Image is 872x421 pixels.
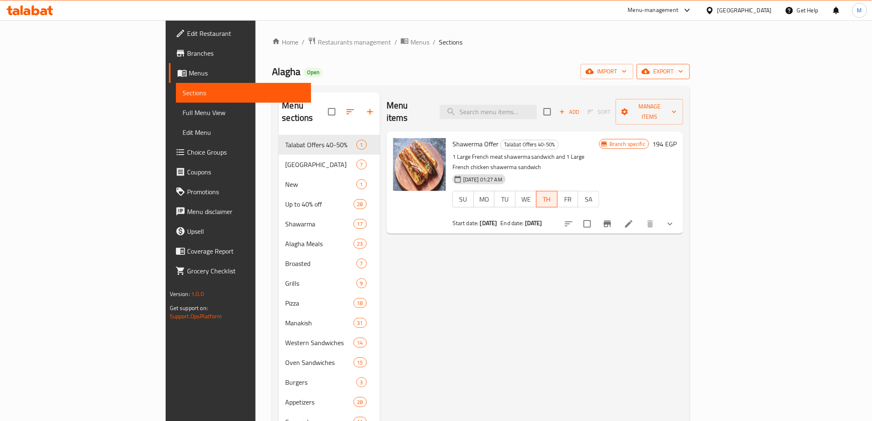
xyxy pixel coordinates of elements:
[318,37,391,47] span: Restaurants management
[357,280,366,287] span: 9
[187,147,305,157] span: Choice Groups
[460,176,506,183] span: [DATE] 01:27 AM
[285,140,356,150] span: Talabat Offers 40-50%
[660,214,680,234] button: show more
[387,99,430,124] h2: Menu items
[394,37,397,47] li: /
[433,37,436,47] li: /
[356,160,367,169] div: items
[556,106,582,118] button: Add
[500,140,559,150] div: Talabat Offers 40-50%
[652,138,677,150] h6: 194 EGP
[285,160,356,169] span: [GEOGRAPHIC_DATA]
[581,64,633,79] button: import
[169,63,311,83] a: Menus
[558,107,580,117] span: Add
[354,240,366,248] span: 23
[637,64,690,79] button: export
[279,135,380,155] div: Talabat Offers 40-50%1
[169,142,311,162] a: Choice Groups
[285,318,353,328] span: Manakish
[279,333,380,353] div: Western Sandwiches14
[360,102,380,122] button: Add section
[357,260,366,268] span: 7
[285,298,353,308] div: Pizza
[494,191,516,207] button: TU
[279,155,380,174] div: [GEOGRAPHIC_DATA]7
[169,24,311,43] a: Edit Restaurant
[357,141,366,149] span: 1
[354,339,366,347] span: 14
[480,218,497,228] b: [DATE]
[285,397,353,407] div: Appetizers
[285,278,356,288] div: Grills
[279,372,380,392] div: Burgers3
[187,246,305,256] span: Coverage Report
[285,179,356,189] div: New
[183,88,305,98] span: Sections
[356,377,367,387] div: items
[540,193,554,205] span: TH
[439,37,462,47] span: Sections
[354,298,367,308] div: items
[285,160,356,169] div: New Alagha
[169,241,311,261] a: Coverage Report
[279,254,380,273] div: Broasted7
[170,289,190,299] span: Version:
[356,259,367,268] div: items
[304,68,323,78] div: Open
[176,103,311,122] a: Full Menu View
[169,261,311,281] a: Grocery Checklist
[557,191,579,207] button: FR
[354,397,367,407] div: items
[857,6,862,15] span: M
[170,311,222,322] a: Support.OpsPlatform
[628,5,679,15] div: Menu-management
[176,83,311,103] a: Sections
[169,182,311,202] a: Promotions
[401,37,429,47] a: Menus
[187,266,305,276] span: Grocery Checklist
[356,179,367,189] div: items
[279,174,380,194] div: New1
[606,140,649,148] span: Branch specific
[354,338,367,348] div: items
[581,193,596,205] span: SA
[474,191,495,207] button: MO
[279,392,380,412] div: Appetizers28
[354,357,367,367] div: items
[578,191,599,207] button: SA
[183,108,305,118] span: Full Menu View
[354,359,366,367] span: 15
[285,239,353,249] div: Alagha Meals
[285,377,356,387] span: Burgers
[323,103,340,120] span: Select all sections
[285,357,353,367] span: Oven Sandwiches
[187,226,305,236] span: Upsell
[187,207,305,216] span: Menu disclaimer
[452,218,479,228] span: Start date:
[308,37,391,47] a: Restaurants management
[176,122,311,142] a: Edit Menu
[561,193,575,205] span: FR
[354,220,366,228] span: 17
[622,101,677,122] span: Manage items
[357,379,366,386] span: 3
[536,191,558,207] button: TH
[187,48,305,58] span: Branches
[340,102,360,122] span: Sort sections
[285,219,353,229] span: Shawarma
[285,259,356,268] span: Broasted
[643,66,683,77] span: export
[354,200,366,208] span: 28
[169,43,311,63] a: Branches
[477,193,492,205] span: MO
[279,353,380,372] div: Oven Sandwiches15
[285,199,353,209] span: Up to 40% off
